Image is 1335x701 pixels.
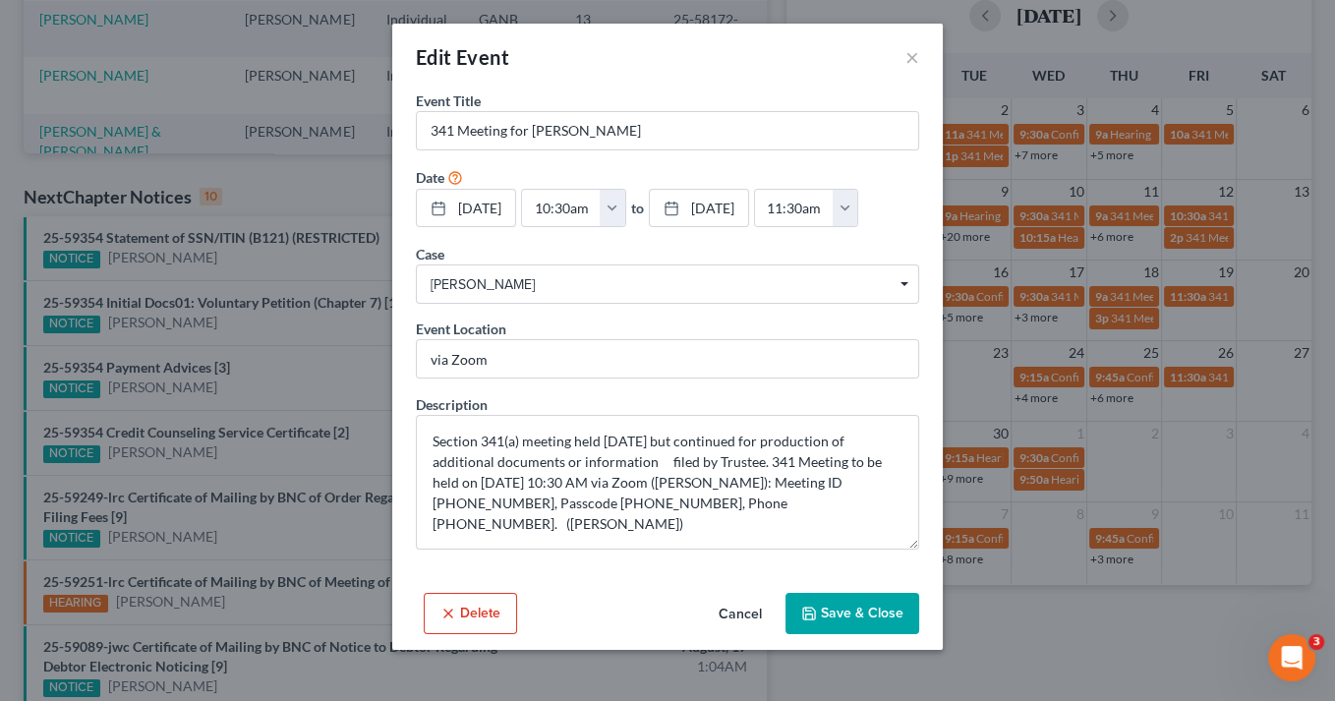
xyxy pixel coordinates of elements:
[1308,634,1324,650] span: 3
[416,45,509,69] span: Edit Event
[417,340,918,378] input: Enter location...
[785,593,919,634] button: Save & Close
[431,274,904,295] span: [PERSON_NAME]
[416,394,488,415] label: Description
[424,593,517,634] button: Delete
[650,190,748,227] a: [DATE]
[755,190,834,227] input: -- : --
[703,595,778,634] button: Cancel
[416,319,506,339] label: Event Location
[416,167,444,188] label: Date
[1268,634,1315,681] iframe: Intercom live chat
[416,244,444,264] label: Case
[417,190,515,227] a: [DATE]
[416,264,919,304] span: Select box activate
[905,45,919,69] button: ×
[417,112,918,149] input: Enter event name...
[522,190,601,227] input: -- : --
[631,198,644,218] label: to
[416,92,481,109] span: Event Title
